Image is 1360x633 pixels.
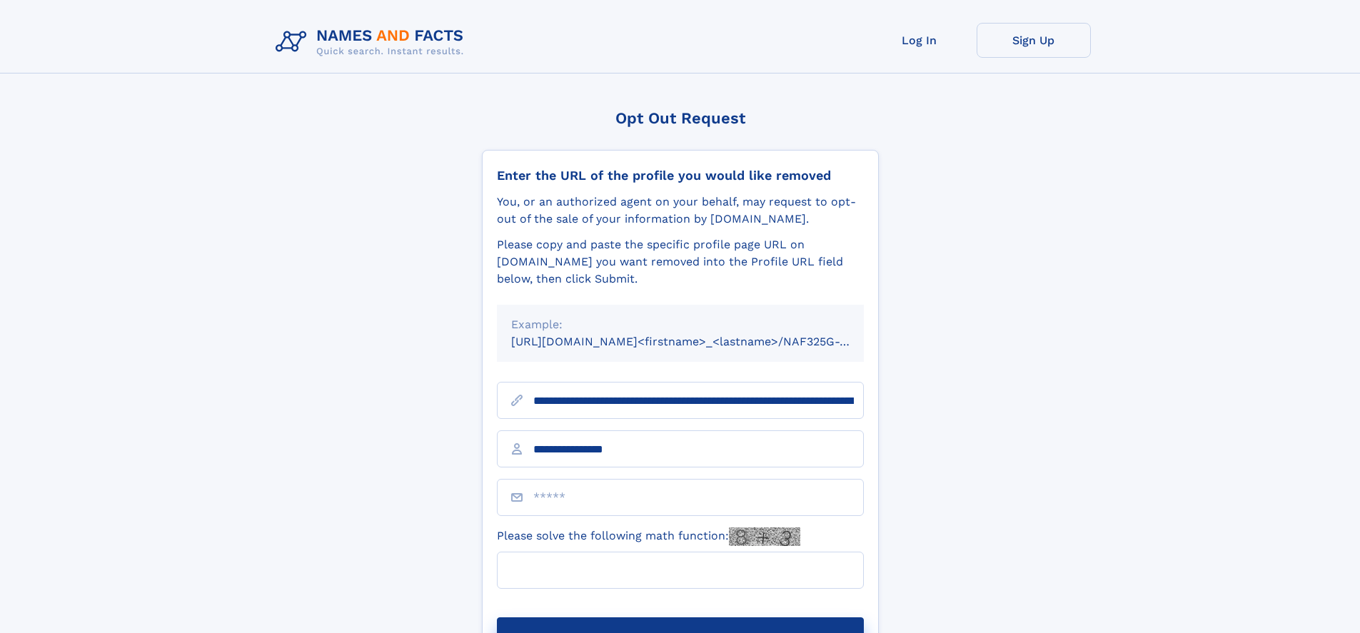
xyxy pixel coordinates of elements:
a: Log In [862,23,977,58]
a: Sign Up [977,23,1091,58]
img: Logo Names and Facts [270,23,475,61]
div: Opt Out Request [482,109,879,127]
div: Example: [511,316,850,333]
div: Please copy and paste the specific profile page URL on [DOMAIN_NAME] you want removed into the Pr... [497,236,864,288]
div: Enter the URL of the profile you would like removed [497,168,864,183]
label: Please solve the following math function: [497,527,800,546]
div: You, or an authorized agent on your behalf, may request to opt-out of the sale of your informatio... [497,193,864,228]
small: [URL][DOMAIN_NAME]<firstname>_<lastname>/NAF325G-xxxxxxxx [511,335,891,348]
